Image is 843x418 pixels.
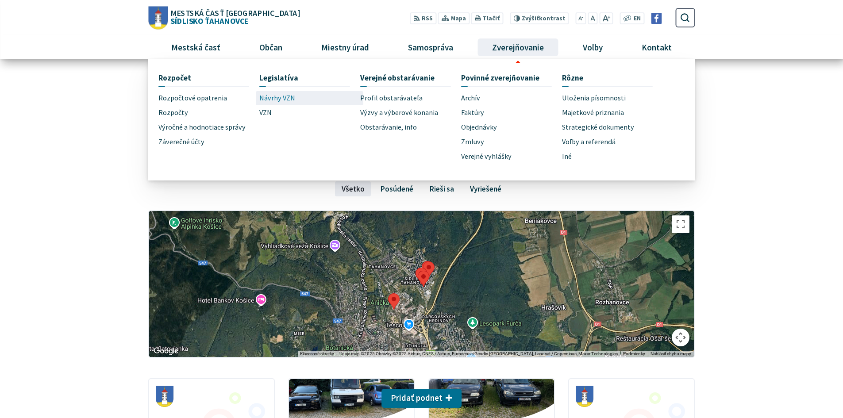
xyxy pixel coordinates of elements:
[151,345,181,357] img: Google
[599,12,613,24] button: Zväčšiť veľkosť písma
[567,35,619,59] a: Voľby
[562,134,663,149] a: Voľby a referendá
[651,351,691,356] a: Nahlásiť chybu mapy
[461,105,484,120] span: Faktúry
[360,91,423,106] span: Profil obstarávateľa
[438,12,470,24] a: Mapa
[391,393,443,403] span: Pridať podnet
[259,105,272,120] span: VZN
[423,181,460,196] a: Rieši sa
[672,215,689,233] button: Prepnúť zobrazenie na celú obrazovku
[360,91,461,106] a: Profil obstarávateľa
[243,35,298,59] a: Občan
[562,149,663,164] a: Iné
[623,351,645,356] a: Podmienky
[451,14,466,23] span: Mapa
[461,91,562,106] a: Archív
[259,69,350,86] a: Legislatíva
[522,15,566,22] span: kontrast
[360,69,451,86] a: Verejné obstarávanie
[562,149,572,164] span: Iné
[158,91,259,106] a: Rozpočtové opatrenia
[461,149,512,164] span: Verejné vyhlášky
[576,12,586,24] button: Zmenšiť veľkosť písma
[148,210,695,358] div: Mapa podnetov
[158,120,246,134] span: Výročné a hodnotiace správy
[256,35,285,59] span: Občan
[422,14,433,23] span: RSS
[158,120,259,134] a: Výročné a hodnotiace správy
[374,181,420,196] a: Posúdené
[562,105,624,120] span: Majetkové priznania
[335,181,371,196] a: Všetko
[300,351,334,357] button: Klávesové skratky
[360,105,438,120] span: Výzvy a výberové konania
[672,329,689,346] button: Ovládať kameru na mape
[259,69,298,86] span: Legislatíva
[562,120,634,134] span: Strategické dokumenty
[562,105,663,120] a: Majetkové priznania
[360,105,461,120] a: Výzvy a výberové konania
[562,69,583,86] span: Rôzne
[639,35,675,59] span: Kontakt
[631,14,643,23] a: EN
[155,35,236,59] a: Mestská časť
[158,105,188,120] span: Rozpočty
[562,69,653,86] a: Rôzne
[158,134,259,149] a: Záverečné účty
[339,351,618,356] span: Údaje máp ©2025 Obrázky ©2025 Airbus, CNES / Airbus, Eurosense/Geodis [GEOGRAPHIC_DATA], Landsat ...
[148,6,168,29] img: Prejsť na domovskú stránku
[259,91,295,106] span: Návrhy VZN
[464,181,508,196] a: Vyriešené
[651,13,662,24] img: Prejsť na Facebook stránku
[471,12,503,24] button: Tlačiť
[562,134,616,149] span: Voľby a referendá
[461,69,552,86] a: Povinné zverejňovanie
[158,69,249,86] a: Rozpočet
[580,35,606,59] span: Voľby
[461,105,562,120] a: Faktúry
[476,35,560,59] a: Zverejňovanie
[360,69,435,86] span: Verejné obstarávanie
[170,9,300,17] span: Mestská časť [GEOGRAPHIC_DATA]
[461,134,562,149] a: Zmluvy
[158,134,204,149] span: Záverečné účty
[489,35,547,59] span: Zverejňovanie
[626,35,688,59] a: Kontakt
[588,12,597,24] button: Nastaviť pôvodnú veľkosť písma
[562,120,663,134] a: Strategické dokumenty
[259,105,360,120] a: VZN
[381,389,462,408] button: Pridať podnet
[158,105,259,120] a: Rozpočty
[318,35,372,59] span: Miestny úrad
[151,345,181,357] a: Otvoriť túto oblasť v Mapách Google (otvorí nové okno)
[461,149,562,164] a: Verejné vyhlášky
[148,6,300,29] a: Logo Sídlisko Ťahanovce, prejsť na domovskú stránku.
[360,120,461,134] a: Obstarávanie, info
[158,69,191,86] span: Rozpočet
[158,91,227,106] span: Rozpočtové opatrenia
[461,120,497,134] span: Objednávky
[360,120,417,134] span: Obstarávanie, info
[461,120,562,134] a: Objednávky
[392,35,470,59] a: Samospráva
[168,9,300,25] span: Sídlisko Ťahanovce
[461,134,484,149] span: Zmluvy
[562,91,663,106] a: Uloženia písomnosti
[483,15,500,22] span: Tlačiť
[461,69,539,86] span: Povinné zverejňovanie
[461,91,480,106] span: Archív
[510,12,569,24] button: Zvýšiťkontrast
[404,35,456,59] span: Samospráva
[562,91,626,106] span: Uloženia písomnosti
[410,12,436,24] a: RSS
[522,15,539,22] span: Zvýšiť
[634,14,641,23] span: EN
[305,35,385,59] a: Miestny úrad
[168,35,223,59] span: Mestská časť
[259,91,360,106] a: Návrhy VZN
